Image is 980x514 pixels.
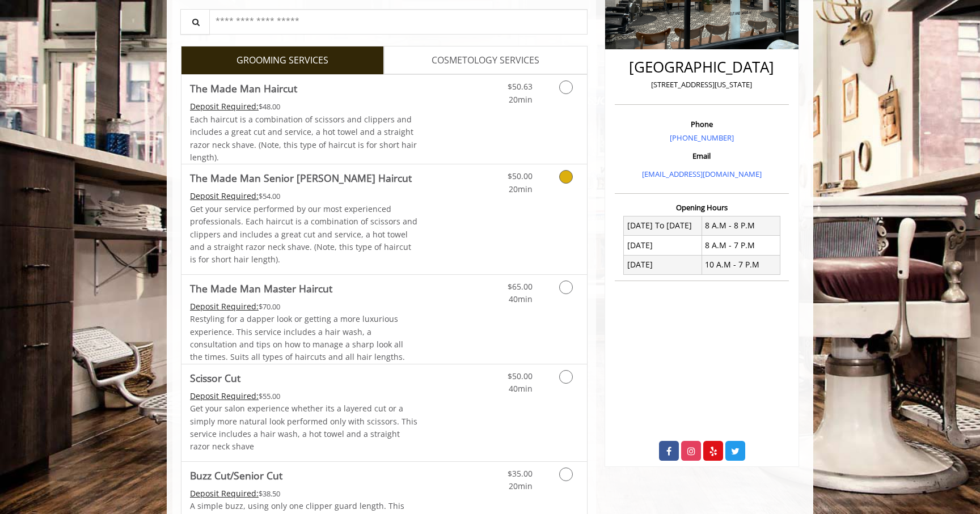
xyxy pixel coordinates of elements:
span: 20min [509,481,533,491]
h2: [GEOGRAPHIC_DATA] [618,59,786,75]
span: 40min [509,294,533,304]
p: Get your salon experience whether its a layered cut or a simply more natural look performed only ... [190,402,418,453]
b: Scissor Cut [190,370,240,386]
span: This service needs some Advance to be paid before we block your appointment [190,101,259,112]
td: 10 A.M - 7 P.M [702,255,780,274]
span: COSMETOLOGY SERVICES [432,53,539,68]
p: [STREET_ADDRESS][US_STATE] [618,79,786,91]
span: $50.63 [508,81,533,92]
span: $50.00 [508,371,533,381]
span: 20min [509,184,533,194]
button: Service Search [180,9,210,35]
a: [EMAIL_ADDRESS][DOMAIN_NAME] [642,169,762,179]
span: 40min [509,383,533,394]
b: Buzz Cut/Senior Cut [190,468,282,483]
div: $54.00 [190,190,418,202]
span: $65.00 [508,281,533,292]
span: $35.00 [508,468,533,479]
span: This service needs some Advance to be paid before we block your appointment [190,488,259,499]
span: This service needs some Advance to be paid before we block your appointment [190,190,259,201]
td: [DATE] [624,236,702,255]
b: The Made Man Master Haircut [190,281,332,296]
h3: Opening Hours [615,203,789,211]
td: [DATE] To [DATE] [624,216,702,235]
span: 20min [509,94,533,105]
h3: Phone [618,120,786,128]
span: Each haircut is a combination of scissors and clippers and includes a great cut and service, a ho... [190,114,417,163]
span: Restyling for a dapper look or getting a more luxurious experience. This service includes a hair ... [190,313,405,362]
span: $50.00 [508,171,533,181]
a: [PHONE_NUMBER] [670,133,734,143]
b: The Made Man Haircut [190,80,297,96]
div: $70.00 [190,300,418,313]
span: This service needs some Advance to be paid before we block your appointment [190,390,259,401]
td: 8 A.M - 7 P.M [702,236,780,255]
p: Get your service performed by our most experienced professionals. Each haircut is a combination o... [190,203,418,266]
div: $55.00 [190,390,418,402]
div: $38.50 [190,487,418,500]
td: [DATE] [624,255,702,274]
span: GROOMING SERVICES [236,53,328,68]
b: The Made Man Senior [PERSON_NAME] Haircut [190,170,412,186]
div: $48.00 [190,100,418,113]
td: 8 A.M - 8 P.M [702,216,780,235]
h3: Email [618,152,786,160]
span: This service needs some Advance to be paid before we block your appointment [190,301,259,312]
